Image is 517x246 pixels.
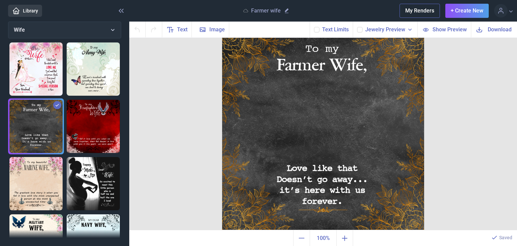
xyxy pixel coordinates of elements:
[177,26,187,34] span: Text
[400,4,440,18] button: My Renders
[241,44,403,56] div: To my
[162,22,192,37] button: Text
[488,26,512,33] span: Download
[322,26,349,34] button: Text Limits
[365,26,413,34] button: Jewelry Preview
[417,22,471,37] button: Show Preview
[146,22,162,37] button: Redo
[129,22,146,37] button: Undo
[8,5,42,17] a: Library
[251,7,281,14] p: Farmer wife
[365,26,405,34] span: Jewelry Preview
[337,230,353,246] button: Zoom in
[310,230,337,246] button: Actual size
[67,100,120,153] img: Firefighter wife
[9,42,63,96] img: To My Wife
[67,157,120,210] img: Meet little person
[311,232,335,245] span: 100%
[67,42,120,96] img: Army wife
[9,100,63,153] img: Farmer wife
[243,57,401,85] div: Farmer Wife,
[222,28,424,230] img: b003.jpg
[293,230,310,246] button: Zoom out
[433,26,467,33] span: Show Preview
[14,27,25,33] span: Wife
[8,22,121,38] button: Wife
[471,22,517,37] button: Download
[245,163,400,204] div: Love like that Doesn't go away... it's here with us forever.
[192,22,229,37] button: Image
[499,234,512,241] p: Saved
[209,26,225,34] span: Image
[9,157,63,210] img: Marine wife
[445,4,489,18] button: + Create New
